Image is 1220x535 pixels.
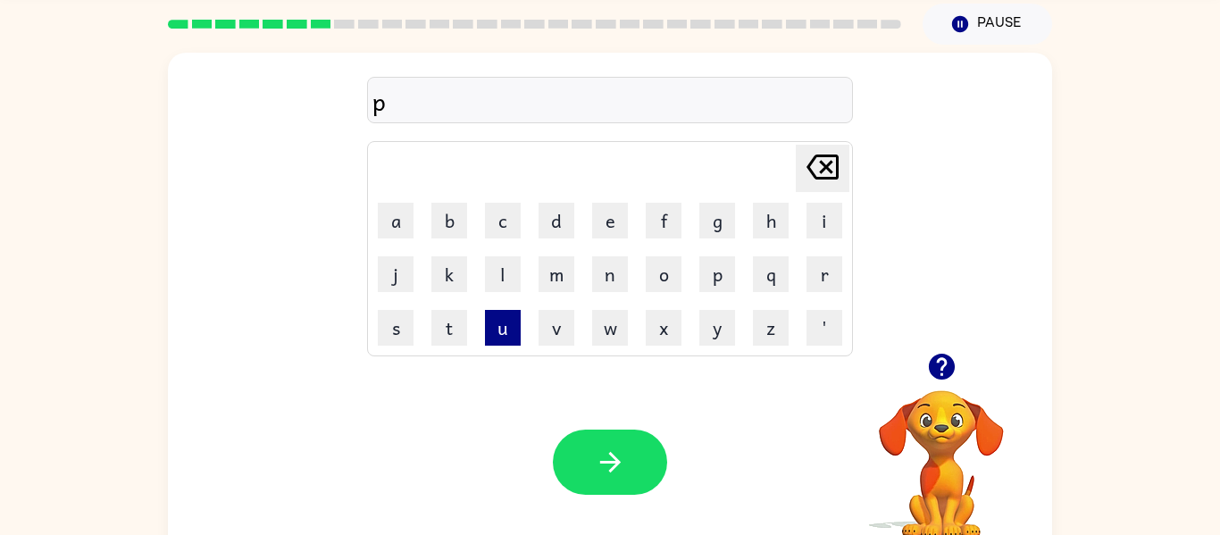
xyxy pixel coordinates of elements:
[378,203,414,238] button: a
[753,256,789,292] button: q
[806,256,842,292] button: r
[592,310,628,346] button: w
[699,310,735,346] button: y
[539,203,574,238] button: d
[806,203,842,238] button: i
[923,4,1052,45] button: Pause
[699,203,735,238] button: g
[806,310,842,346] button: '
[485,310,521,346] button: u
[378,310,414,346] button: s
[592,203,628,238] button: e
[431,203,467,238] button: b
[646,256,681,292] button: o
[539,256,574,292] button: m
[646,310,681,346] button: x
[699,256,735,292] button: p
[431,256,467,292] button: k
[485,203,521,238] button: c
[372,82,848,120] div: p
[646,203,681,238] button: f
[485,256,521,292] button: l
[539,310,574,346] button: v
[431,310,467,346] button: t
[592,256,628,292] button: n
[753,203,789,238] button: h
[378,256,414,292] button: j
[753,310,789,346] button: z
